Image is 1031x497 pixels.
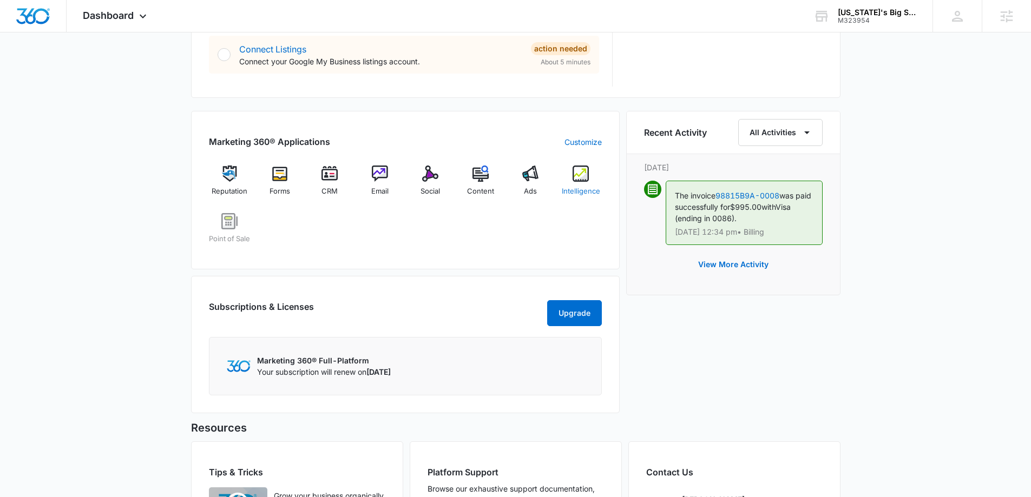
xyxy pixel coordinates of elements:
a: Social [410,165,451,204]
a: Reputation [209,165,251,204]
a: Point of Sale [209,213,251,252]
span: Reputation [212,186,247,197]
span: Forms [270,186,290,197]
span: Email [371,186,389,197]
a: Customize [564,136,602,148]
button: Upgrade [547,300,602,326]
h2: Platform Support [428,466,604,479]
span: Dashboard [83,10,134,21]
span: Point of Sale [209,234,250,244]
h5: Resources [191,420,840,436]
h2: Marketing 360® Applications [209,135,330,148]
span: CRM [321,186,338,197]
a: Ads [510,165,551,204]
a: Content [459,165,501,204]
a: Intelligence [560,165,602,204]
a: Email [359,165,401,204]
a: CRM [309,165,351,204]
span: with [761,202,776,211]
span: [DATE] [366,367,391,376]
div: account id [838,17,917,24]
a: 98815B9A-0008 [715,191,779,200]
span: $995.00 [730,202,761,211]
h2: Contact Us [646,466,823,479]
p: [DATE] 12:34 pm • Billing [675,228,813,236]
p: [DATE] [644,162,823,173]
a: Forms [259,165,300,204]
button: All Activities [738,119,823,146]
span: Ads [524,186,537,197]
p: Your subscription will renew on [257,366,391,377]
div: account name [838,8,917,17]
img: Marketing 360 Logo [227,360,251,372]
p: Marketing 360® Full-Platform [257,355,391,366]
div: Action Needed [531,42,590,55]
a: Connect Listings [239,44,306,55]
span: Social [421,186,440,197]
h6: Recent Activity [644,126,707,139]
h2: Subscriptions & Licenses [209,300,314,322]
h2: Tips & Tricks [209,466,385,479]
span: The invoice [675,191,715,200]
span: About 5 minutes [541,57,590,67]
p: Connect your Google My Business listings account. [239,56,522,67]
span: Content [467,186,494,197]
button: View More Activity [687,251,779,277]
span: Intelligence [562,186,600,197]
